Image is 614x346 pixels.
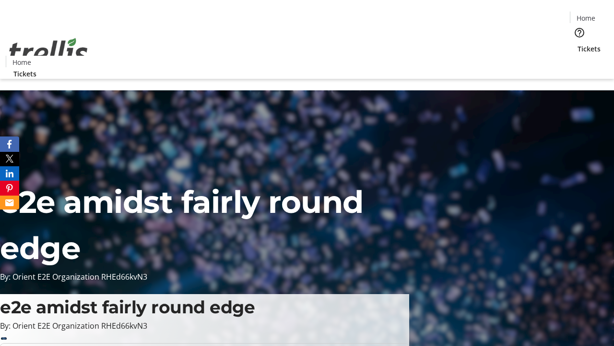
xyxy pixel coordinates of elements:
span: Home [577,13,595,23]
a: Home [570,13,601,23]
a: Home [6,57,37,67]
a: Tickets [6,69,44,79]
img: Orient E2E Organization RHEd66kvN3's Logo [6,27,91,75]
button: Cart [570,54,589,73]
span: Tickets [13,69,36,79]
a: Tickets [570,44,608,54]
span: Home [12,57,31,67]
span: Tickets [578,44,601,54]
button: Help [570,23,589,42]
